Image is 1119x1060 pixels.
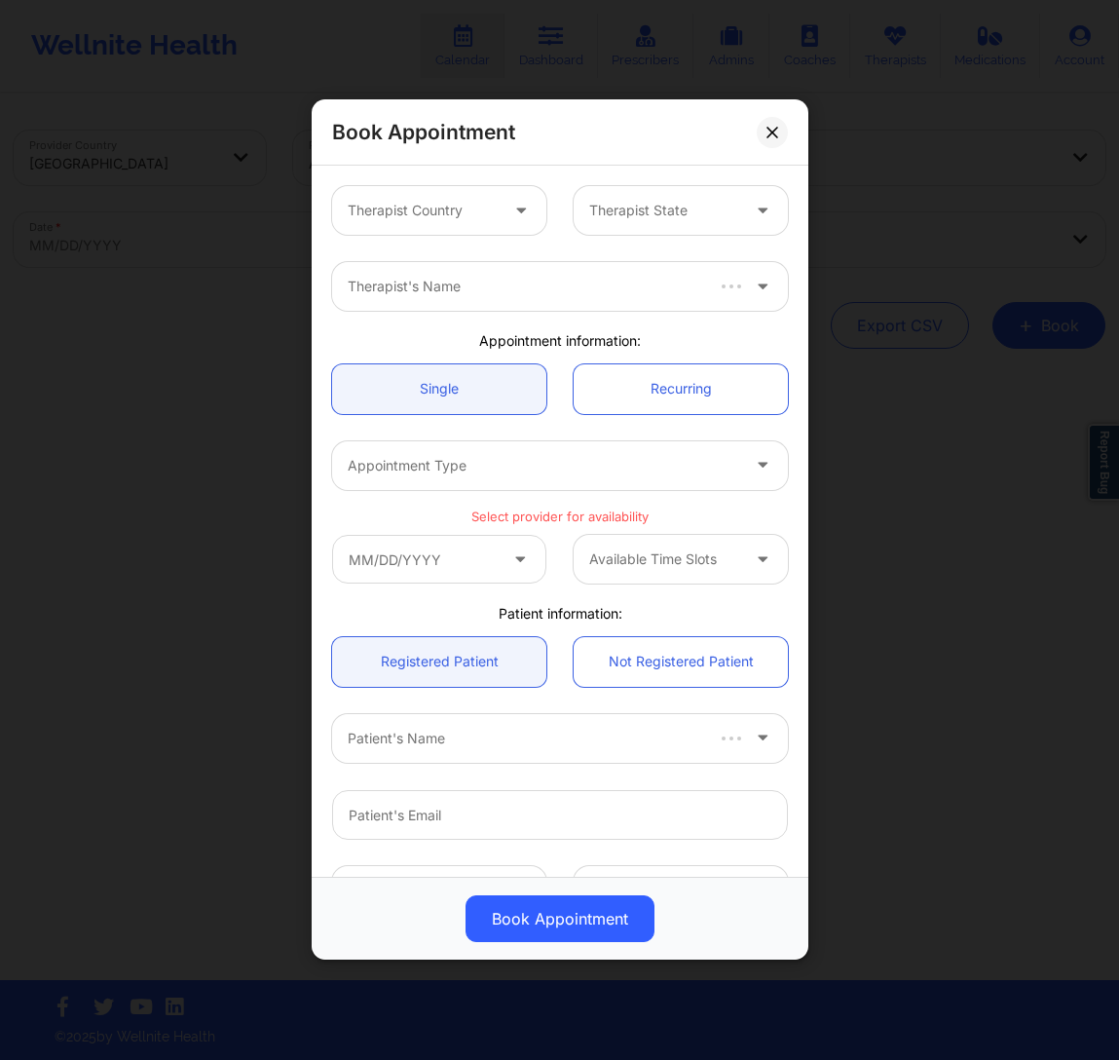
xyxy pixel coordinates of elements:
[466,896,654,943] button: Book Appointment
[332,508,788,526] p: Select provider for availability
[332,364,546,414] a: Single
[318,604,802,624] div: Patient information:
[574,364,788,414] a: Recurring
[332,790,788,840] input: Patient's Email
[332,535,546,584] input: MM/DD/YYYY
[332,637,546,687] a: Registered Patient
[318,331,802,351] div: Appointment information:
[332,119,515,145] h2: Book Appointment
[574,637,788,687] a: Not Registered Patient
